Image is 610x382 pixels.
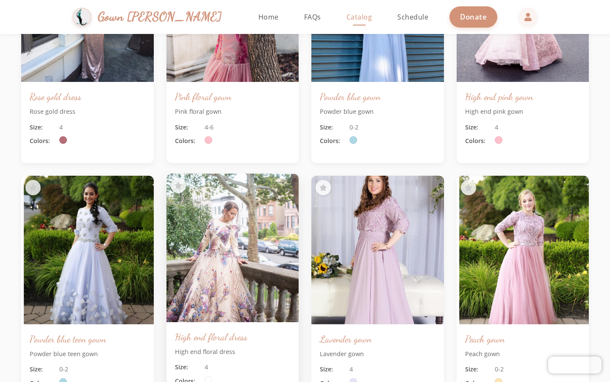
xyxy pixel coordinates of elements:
img: High end floral dress [163,170,302,326]
span: 4 [205,362,208,372]
span: Colors: [465,136,491,146]
iframe: Chatra live chat [548,357,602,374]
span: Size: [175,362,200,372]
span: Size: [30,123,55,132]
span: Size: [175,123,200,132]
span: Size: [465,123,491,132]
img: Lavender gown [311,176,444,324]
p: Peach gown [465,349,581,359]
span: FAQs [304,12,321,22]
span: Colors: [30,136,55,146]
h3: Powder blue gown [320,90,435,103]
p: Lavender gown [320,349,435,359]
p: Powder blue gown [320,107,435,116]
h3: Peach gown [465,333,581,345]
span: Catalog [347,12,372,22]
span: Colors: [175,136,200,146]
span: 0-2 [59,365,68,374]
h3: Pink floral gown [175,90,291,103]
img: Peach gown [457,176,589,324]
span: Colors: [320,136,345,146]
span: Gown [PERSON_NAME] [98,8,222,26]
h3: Lavender gown [320,333,435,345]
span: Size: [30,365,55,374]
span: 4 [59,123,63,132]
p: High end pink gown [465,107,581,116]
a: Donate [449,6,497,27]
h3: Rose gold dress [30,90,145,103]
span: Schedule [397,12,428,22]
span: Size: [320,123,345,132]
span: 4-6 [205,123,213,132]
p: Pink floral gown [175,107,291,116]
h3: Powder blue teen gown [30,333,145,345]
span: Donate [460,12,487,22]
span: Home [258,12,279,22]
img: Powder blue teen gown [21,176,154,324]
p: Rose gold dress [30,107,145,116]
p: High end floral dress [175,347,291,357]
span: Size: [465,365,491,374]
a: Gown [PERSON_NAME] [72,6,230,29]
span: 0-2 [495,365,504,374]
span: 4 [349,365,353,374]
span: 0-2 [349,123,358,132]
span: 4 [495,123,498,132]
span: Size: [320,365,345,374]
img: Gown Gmach Logo [72,8,91,27]
h3: High end pink gown [465,90,581,103]
h3: High end floral dress [175,331,291,343]
p: Powder blue teen gown [30,349,145,359]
